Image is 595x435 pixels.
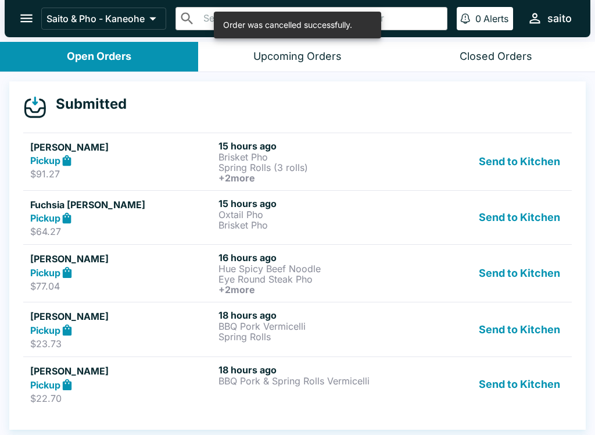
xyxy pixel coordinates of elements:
[200,10,442,27] input: Search orders by name or phone number
[218,364,402,376] h6: 18 hours ago
[218,321,402,331] p: BBQ Pork Vermicelli
[547,12,572,26] div: saito
[67,50,131,63] div: Open Orders
[30,364,214,378] h5: [PERSON_NAME]
[30,212,60,224] strong: Pickup
[30,198,214,212] h5: Fuchsia [PERSON_NAME]
[474,309,565,350] button: Send to Kitchen
[474,252,565,295] button: Send to Kitchen
[23,133,572,190] a: [PERSON_NAME]Pickup$91.2715 hours agoBrisket PhoSpring Rolls (3 rolls)+2moreSend to Kitchen
[218,220,402,230] p: Brisket Pho
[218,140,402,152] h6: 15 hours ago
[218,252,402,263] h6: 16 hours ago
[23,302,572,356] a: [PERSON_NAME]Pickup$23.7318 hours agoBBQ Pork VermicelliSpring RollsSend to Kitchen
[46,95,127,113] h4: Submitted
[218,263,402,274] p: Hue Spicy Beef Noodle
[30,168,214,180] p: $91.27
[30,155,60,166] strong: Pickup
[218,162,402,173] p: Spring Rolls (3 rolls)
[474,140,565,183] button: Send to Kitchen
[30,226,214,237] p: $64.27
[30,252,214,266] h5: [PERSON_NAME]
[223,15,352,35] div: Order was cancelled successfully.
[30,379,60,391] strong: Pickup
[522,6,576,31] button: saito
[30,280,214,292] p: $77.04
[218,376,402,386] p: BBQ Pork & Spring Rolls Vermicelli
[218,284,402,295] h6: + 2 more
[30,338,214,350] p: $23.73
[475,13,481,24] p: 0
[23,244,572,302] a: [PERSON_NAME]Pickup$77.0416 hours agoHue Spicy Beef NoodleEye Round Steak Pho+2moreSend to Kitchen
[30,325,60,336] strong: Pickup
[218,309,402,321] h6: 18 hours ago
[30,140,214,154] h5: [PERSON_NAME]
[218,331,402,342] p: Spring Rolls
[253,50,342,63] div: Upcoming Orders
[474,198,565,238] button: Send to Kitchen
[483,13,508,24] p: Alerts
[30,393,214,404] p: $22.70
[218,209,402,220] p: Oxtail Pho
[30,309,214,323] h5: [PERSON_NAME]
[23,356,572,411] a: [PERSON_NAME]Pickup$22.7018 hours agoBBQ Pork & Spring Rolls VermicelliSend to Kitchen
[218,274,402,284] p: Eye Round Steak Pho
[460,50,532,63] div: Closed Orders
[23,190,572,245] a: Fuchsia [PERSON_NAME]Pickup$64.2715 hours agoOxtail PhoBrisket PhoSend to Kitchen
[46,13,145,24] p: Saito & Pho - Kaneohe
[218,152,402,162] p: Brisket Pho
[30,267,60,279] strong: Pickup
[41,8,166,30] button: Saito & Pho - Kaneohe
[12,3,41,33] button: open drawer
[218,198,402,209] h6: 15 hours ago
[474,364,565,404] button: Send to Kitchen
[218,173,402,183] h6: + 2 more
